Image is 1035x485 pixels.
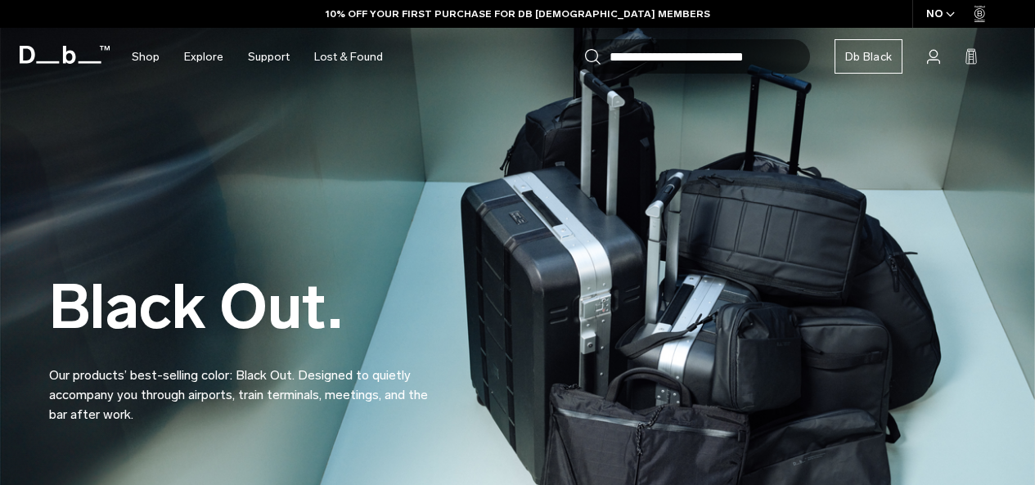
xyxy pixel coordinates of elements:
a: 10% OFF YOUR FIRST PURCHASE FOR DB [DEMOGRAPHIC_DATA] MEMBERS [326,7,710,21]
a: Explore [184,28,223,86]
p: Our products’ best-selling color: Black Out. Designed to quietly accompany you through airports, ... [49,346,442,424]
a: Shop [132,28,160,86]
a: Db Black [835,39,902,74]
nav: Main Navigation [119,28,395,86]
h2: Black Out. [49,276,442,338]
a: Lost & Found [314,28,383,86]
a: Support [248,28,290,86]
